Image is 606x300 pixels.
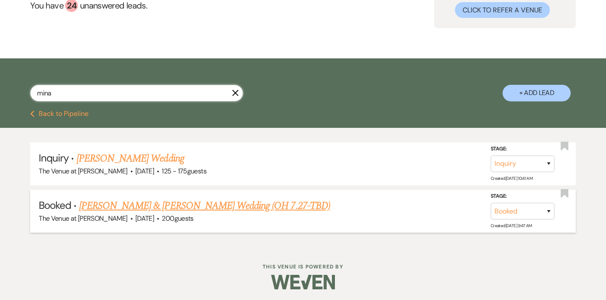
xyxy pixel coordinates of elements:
a: [PERSON_NAME] & [PERSON_NAME] Wedding (OH 7.27-TBD) [79,198,330,213]
span: 200 guests [162,214,193,223]
button: + Add Lead [503,85,571,101]
button: Back to Pipeline [30,110,89,117]
span: [DATE] [135,167,154,176]
span: The Venue at [PERSON_NAME] [39,167,127,176]
span: 125 - 175 guests [162,167,206,176]
span: [DATE] [135,214,154,223]
span: Inquiry [39,151,69,164]
span: The Venue at [PERSON_NAME] [39,214,127,223]
span: Booked [39,199,71,212]
input: Search by name, event date, email address or phone number [30,85,243,101]
label: Stage: [491,192,555,201]
label: Stage: [491,144,555,154]
span: Created: [DATE] 9:47 AM [491,223,532,228]
button: Click to Refer a Venue [455,2,550,18]
a: [PERSON_NAME] Wedding [77,151,184,166]
img: Weven Logo [271,267,335,297]
span: Created: [DATE] 10:41 AM [491,176,532,181]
